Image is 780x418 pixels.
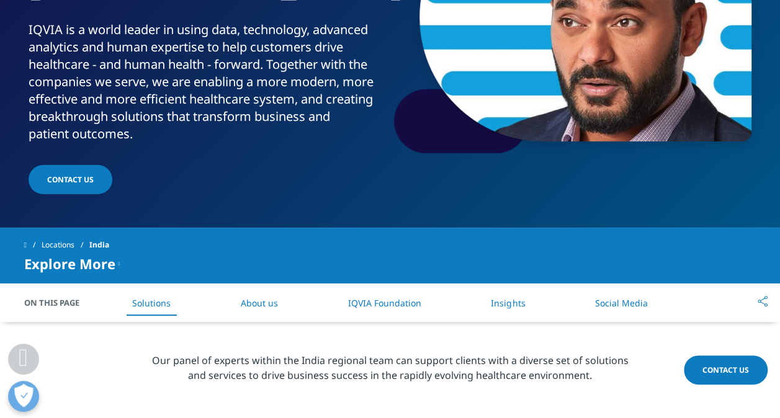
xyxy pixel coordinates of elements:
span: Explore More [24,256,115,271]
span: On This Page [24,296,92,309]
button: Open Preferences [8,381,39,412]
a: Contact Us [684,355,768,385]
span: CONTACT US [47,174,94,185]
a: About us [241,297,278,309]
a: Social Media [595,297,648,309]
a: Insights [491,297,525,309]
span: India [89,234,109,256]
a: IQVIA Foundation [347,297,421,309]
p: Our panel of experts within the India regional team can support clients with a diverse set of sol... [148,353,632,390]
a: Solutions [132,297,171,309]
a: Locations [42,234,89,256]
a: CONTACT US [29,165,112,194]
div: IQVIA is a world leader in using data, technology, advanced analytics and human expertise to help... [29,21,385,143]
span: Contact Us [702,365,749,375]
